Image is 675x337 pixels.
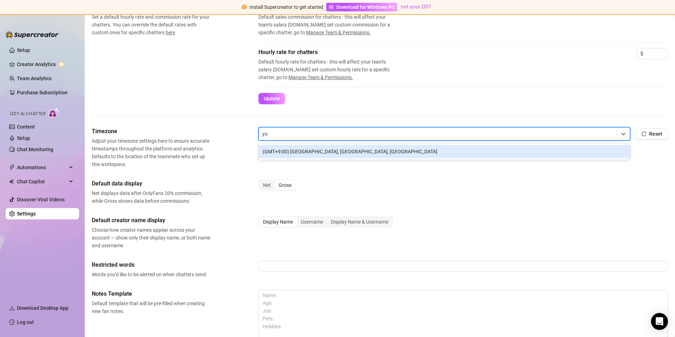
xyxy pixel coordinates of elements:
[48,108,59,118] img: AI Chatter
[264,96,280,101] span: Update
[9,179,14,184] img: Chat Copilot
[17,162,67,173] span: Automations
[166,30,175,35] span: here
[288,75,353,80] span: Manage Team & Permissions.
[92,189,210,205] span: Net displays data after OnlyFans 20% commission, while Gross shows data before commissions
[92,300,210,315] span: Default template that will be pre-filled when creating new fan notes.
[259,217,297,227] div: Display Name
[92,261,210,269] span: Restricted words
[258,48,400,57] span: Hourly rate for chatters
[258,58,400,81] span: Default hourly rate for chatters - this will affect your team’s salary [DOMAIN_NAME] set custom h...
[651,313,668,330] div: Open Intercom Messenger
[17,211,36,217] a: Settings
[6,31,59,38] img: logo-BBDzfeDw.svg
[297,217,327,227] div: Username
[258,145,630,158] div: (GMT+9:00) [GEOGRAPHIC_DATA], [GEOGRAPHIC_DATA], [GEOGRAPHIC_DATA]
[92,216,210,225] span: Default creator name display
[92,271,210,278] span: Words you'd like to be alerted on when chatters send.
[9,165,15,170] span: thunderbolt
[258,216,393,227] div: segmented control
[17,147,53,152] a: Chat Monitoring
[17,47,30,53] a: Setup
[92,290,210,298] span: Notes Template
[327,217,392,227] div: Display Name & Username
[258,13,400,36] span: Default sales commission for chatters - this will affect your team’s salary [DOMAIN_NAME] set cus...
[636,128,668,140] button: Reset
[17,176,67,187] span: Chat Copilot
[17,76,52,81] a: Team Analytics
[329,5,334,10] span: windows
[17,59,73,70] a: Creator Analytics exclamation-circle
[10,111,46,117] span: Izzy AI Chatter
[92,179,210,188] span: Default data display
[92,127,210,136] span: Timezone
[326,3,397,11] a: Download for Windows PC
[306,30,371,35] span: Manage Team & Permissions.
[92,137,210,168] span: Adjust your timezone settings here to ensure accurate timestamps throughout the platform and anal...
[92,226,210,249] span: Choose how creator names appear across your account — show only their display name, or both name ...
[336,3,395,11] span: Download for Windows PC
[649,131,662,137] span: Reset
[258,179,296,191] div: segmented control
[401,4,431,10] a: not your OS?
[242,5,247,10] span: exclamation-circle
[259,180,275,190] div: Net
[275,180,295,190] div: Gross
[17,305,68,311] span: Download Desktop App
[250,4,323,10] span: Install Supercreator to get started
[92,13,210,36] span: Set a default hourly rate and commission rate for your chatters. You can override the default rat...
[9,305,15,311] span: download
[17,87,73,98] a: Purchase Subscription
[17,197,65,202] a: Discover Viral Videos
[17,319,34,325] a: Log out
[258,93,285,104] button: Update
[17,135,30,141] a: Setup
[641,131,646,136] span: reload
[17,124,35,130] a: Content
